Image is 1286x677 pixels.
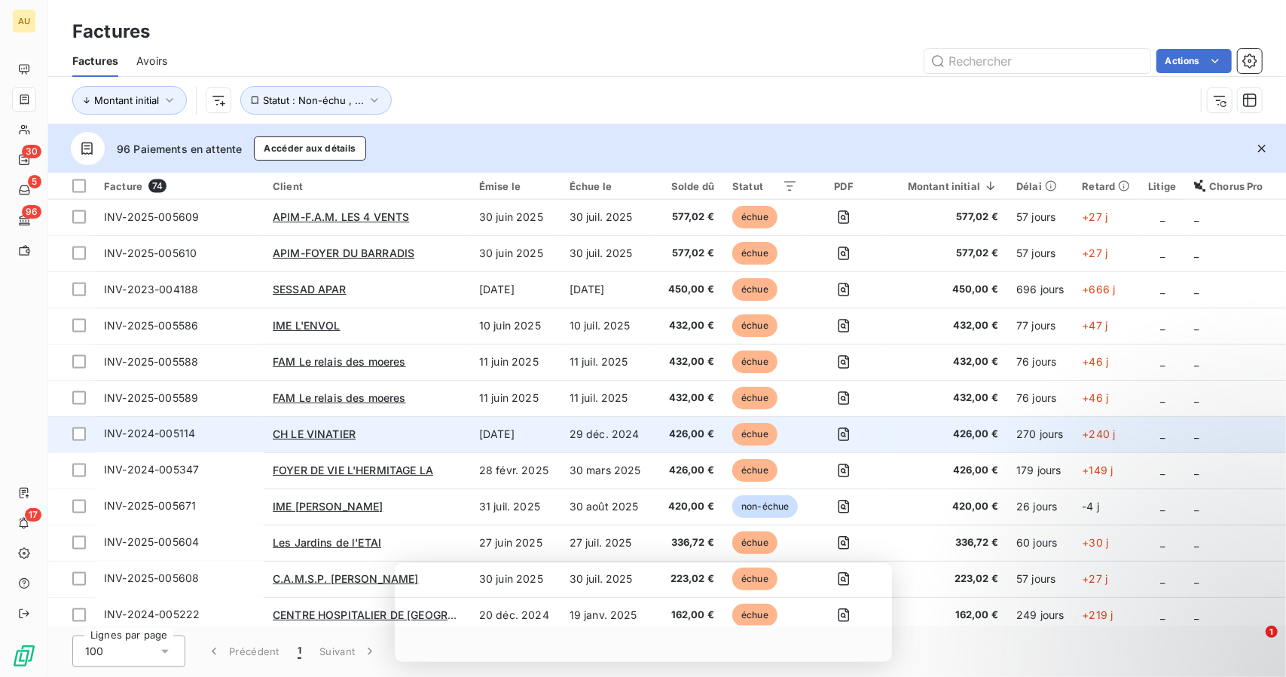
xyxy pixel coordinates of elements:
div: Solde dû [660,180,715,192]
span: +47 j [1083,319,1108,332]
span: 577,02 € [890,210,998,225]
span: INV-2025-005671 [104,500,196,513]
span: 577,02 € [660,246,715,261]
span: _ [1160,464,1165,476]
span: _ [1194,210,1199,223]
span: échue [732,423,777,446]
span: FAM Le relais des moeres [273,391,406,404]
span: IME [PERSON_NAME] [273,500,383,513]
span: 432,00 € [890,391,998,406]
span: 30 [22,145,41,158]
iframe: Enquête de LeanPay [395,563,892,662]
span: échue [732,387,777,409]
span: C.A.M.S.P. [PERSON_NAME] [273,572,419,585]
span: échue [732,351,777,373]
td: 77 jours [1007,308,1073,344]
span: 426,00 € [890,463,998,478]
td: 60 jours [1007,525,1073,561]
td: 30 juil. 2025 [561,235,651,271]
span: 432,00 € [890,354,998,369]
td: 11 juin 2025 [470,380,561,416]
div: Statut [732,180,798,192]
td: 76 jours [1007,344,1073,380]
span: INV-2024-005347 [104,464,199,476]
td: 30 juin 2025 [470,235,561,271]
span: _ [1160,319,1165,332]
span: INV-2023-004188 [104,283,198,296]
div: Chorus Pro [1194,180,1281,192]
td: 696 jours [1007,271,1073,308]
span: 336,72 € [890,535,998,550]
span: 426,00 € [660,427,715,442]
button: Précédent [197,636,289,667]
div: AU [12,9,36,33]
span: 336,72 € [660,535,715,550]
td: 11 juil. 2025 [561,344,651,380]
a: 5 [12,178,35,202]
span: Facture [104,180,142,192]
span: 432,00 € [890,318,998,333]
span: 100 [85,644,103,659]
span: 577,02 € [660,210,715,225]
span: INV-2025-005604 [104,536,199,549]
td: 270 jours [1007,416,1073,452]
span: 432,00 € [660,391,715,406]
td: 57 jours [1007,199,1073,235]
button: 1 [289,636,310,667]
div: Litige [1148,180,1176,192]
td: 30 juil. 2025 [561,199,651,235]
span: Statut : Non-échu , ... [263,94,364,106]
span: échue [732,459,777,482]
td: 76 jours [1007,380,1073,416]
span: INV-2025-005586 [104,319,198,332]
span: -4 j [1083,500,1100,513]
span: _ [1194,319,1199,332]
span: échue [732,206,777,228]
span: 450,00 € [660,282,715,297]
td: 10 juin 2025 [470,308,561,344]
td: 11 juil. 2025 [561,380,651,416]
span: SESSAD APAR [273,283,347,296]
span: 96 [22,205,41,219]
span: _ [1160,391,1165,404]
td: 31 juil. 2025 [470,489,561,525]
iframe: Intercom live chat [1235,626,1271,662]
span: FAM Le relais des moeres [273,355,406,368]
span: CH LE VINATIER [273,427,356,440]
span: 450,00 € [890,282,998,297]
span: échue [732,314,777,337]
span: 162,00 € [890,608,998,623]
span: FOYER DE VIE L'HERMITAGE LA [273,464,433,476]
span: INV-2025-005588 [104,355,198,368]
span: _ [1194,391,1199,404]
td: 30 juil. 2025 [561,561,651,597]
span: 432,00 € [660,318,715,333]
span: _ [1194,283,1199,296]
td: 30 juin 2025 [470,199,561,235]
td: 29 déc. 2024 [561,416,651,452]
span: 5 [28,175,41,188]
div: Retard [1083,180,1131,192]
span: +240 j [1083,427,1116,440]
span: INV-2025-005608 [104,572,199,585]
span: _ [1160,247,1165,259]
td: 10 juil. 2025 [561,308,651,344]
iframe: Intercom notifications message [985,531,1286,636]
span: 17 [25,508,41,522]
div: Client [273,180,461,192]
div: Émise le [479,180,551,192]
span: Les Jardins de l'ETAI [273,536,381,549]
span: 426,00 € [890,427,998,442]
span: 74 [148,179,166,193]
div: PDF [816,180,871,192]
span: 432,00 € [660,354,715,369]
td: 28 févr. 2025 [470,452,561,489]
span: Avoirs [136,54,167,69]
span: +27 j [1083,210,1108,223]
span: +46 j [1083,355,1109,368]
span: _ [1194,500,1199,513]
td: 179 jours [1007,452,1073,489]
span: 420,00 € [890,499,998,514]
button: Suivant [310,636,386,667]
span: _ [1194,247,1199,259]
